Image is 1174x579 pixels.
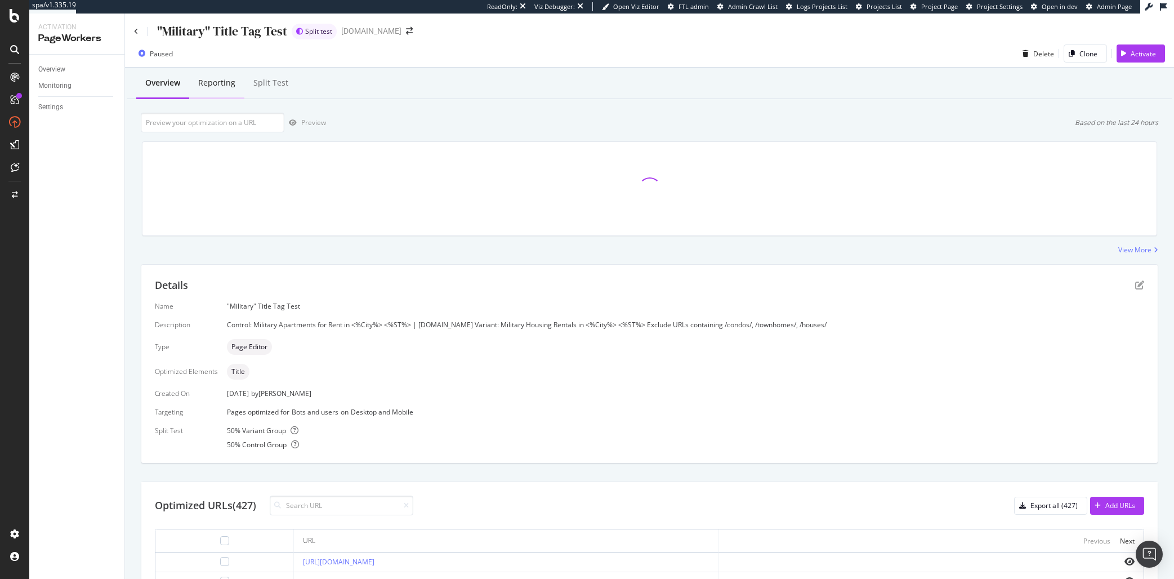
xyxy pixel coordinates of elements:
div: Description [155,320,218,329]
div: Bots and users [292,407,338,417]
div: Overview [145,77,180,88]
a: [URL][DOMAIN_NAME] [303,557,374,567]
div: neutral label [227,339,272,355]
span: Logs Projects List [797,2,847,11]
div: Open Intercom Messenger [1136,541,1163,568]
div: Desktop and Mobile [351,407,413,417]
div: URL [303,536,315,546]
button: Add URLs [1090,497,1144,515]
button: Previous [1083,534,1110,547]
i: eye [1124,557,1135,566]
div: Control: Military Apartments for Rent in <%City%> <%ST%> | [DOMAIN_NAME] Variant: Military Housin... [227,320,1144,329]
div: 50 % Control Group [227,440,1144,449]
div: brand label [292,24,337,39]
div: Previous [1083,536,1110,546]
span: Projects List [867,2,902,11]
div: Based on the last 24 hours [1075,118,1158,127]
a: View More [1118,245,1158,255]
div: Overview [38,64,65,75]
div: Pages optimized for on [227,407,1144,417]
a: Project Page [910,2,958,11]
a: Project Settings [966,2,1023,11]
a: Settings [38,101,117,113]
a: Monitoring [38,80,117,92]
button: Delete [1018,44,1054,63]
span: Admin Page [1097,2,1132,11]
button: Clone [1064,44,1107,63]
span: Page Editor [231,344,267,350]
a: Admin Page [1086,2,1132,11]
div: PageWorkers [38,32,115,45]
span: Project Settings [977,2,1023,11]
div: Delete [1033,49,1054,59]
span: Project Page [921,2,958,11]
button: Preview [284,114,326,132]
div: Reporting [198,77,235,88]
span: FTL admin [678,2,709,11]
div: Created On [155,389,218,398]
div: Settings [38,101,63,113]
div: Type [155,342,218,351]
a: Open in dev [1031,2,1078,11]
div: Clone [1079,49,1097,59]
div: Optimized Elements [155,367,218,376]
div: by [PERSON_NAME] [251,389,311,398]
div: Name [155,301,218,311]
input: Search URL [270,496,413,515]
div: Targeting [155,407,218,417]
div: pen-to-square [1135,280,1144,289]
div: 50 % Variant Group [227,426,1144,435]
div: Details [155,278,188,293]
div: "Military" Title Tag Test [227,301,1144,311]
a: Open Viz Editor [602,2,659,11]
div: neutral label [227,364,249,380]
div: Activation [38,23,115,32]
div: Optimized URLs (427) [155,498,256,513]
div: View More [1118,245,1151,255]
div: [DATE] [227,389,1144,398]
div: Activate [1131,49,1156,59]
div: ReadOnly: [487,2,517,11]
button: Next [1120,534,1135,547]
button: Activate [1117,44,1165,63]
div: Viz Debugger: [534,2,575,11]
a: Logs Projects List [786,2,847,11]
div: Export all (427) [1030,501,1078,510]
div: Next [1120,536,1135,546]
div: Split Test [253,77,288,88]
button: Export all (427) [1014,497,1087,515]
div: Split Test [155,426,218,435]
span: Split test [305,28,332,35]
div: [DOMAIN_NAME] [341,25,401,37]
span: Open Viz Editor [613,2,659,11]
a: Admin Crawl List [717,2,778,11]
div: Paused [150,49,173,59]
a: Projects List [856,2,902,11]
a: Click to go back [134,28,139,35]
a: Overview [38,64,117,75]
div: Monitoring [38,80,72,92]
span: Open in dev [1042,2,1078,11]
input: Preview your optimization on a URL [141,113,284,132]
span: Admin Crawl List [728,2,778,11]
a: FTL admin [668,2,709,11]
span: Title [231,368,245,375]
div: Add URLs [1105,501,1135,510]
div: arrow-right-arrow-left [406,27,413,35]
div: Preview [301,118,326,127]
div: "Military" Title Tag Test [157,23,287,40]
